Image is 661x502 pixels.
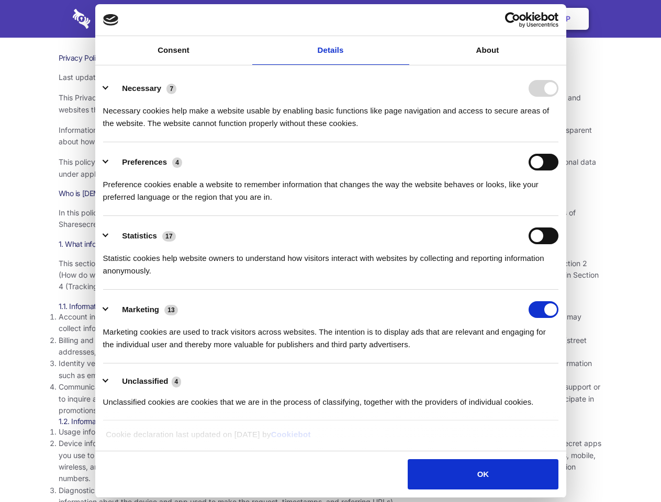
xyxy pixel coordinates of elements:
[475,3,520,35] a: Login
[59,302,164,311] span: 1.1. Information you provide to us
[172,157,182,168] span: 4
[59,157,596,178] span: This policy uses the term “personal data” to refer to information that is related to an identifie...
[103,375,188,388] button: Unclassified (4)
[166,84,176,94] span: 7
[271,430,311,439] a: Cookiebot
[59,239,203,248] span: 1. What information do we collect about you?
[73,9,162,29] img: logo-wordmark-white-trans-d4663122ce5f474addd5e946df7df03e33cb6a1c49d2221995e7729f52c070b2.svg
[408,459,558,489] button: OK
[164,305,178,315] span: 13
[103,154,189,170] button: Preferences (4)
[103,301,185,318] button: Marketing (13)
[307,3,353,35] a: Pricing
[59,382,600,415] span: Communications and submissions. You may choose to provide us with information when you communicat...
[103,244,558,277] div: Statistic cookies help website owners to understand how visitors interact with websites by collec...
[122,305,159,314] label: Marketing
[103,14,119,26] img: logo
[172,376,182,387] span: 4
[103,80,183,97] button: Necessary (7)
[59,93,581,113] span: This Privacy Policy describes how we process and handle data provided to Sharesecret in connectio...
[59,417,226,426] span: 1.2. Information collected when you use our services
[59,189,163,198] span: Who is [DEMOGRAPHIC_DATA]?
[98,428,563,449] div: Cookie declaration last updated on [DATE] by
[467,12,558,28] a: Usercentrics Cookiebot - opens in a new window
[59,53,603,63] h1: Privacy Policy
[122,157,167,166] label: Preferences
[59,125,592,146] span: Information security and privacy are at the heart of what Sharesecret values and promotes as a co...
[59,439,601,483] span: Device information. We may collect information from and about the device you use to access our se...
[59,336,587,356] span: Billing and payment information. In order to purchase a service, you may need to provide us with ...
[59,359,592,379] span: Identity verification information. Some services require you to verify your identity as part of c...
[252,36,409,65] a: Details
[103,318,558,351] div: Marketing cookies are used to track visitors across websites. The intention is to display ads tha...
[122,84,161,93] label: Necessary
[59,312,581,333] span: Account information. Our services generally require you to create an account before you can acces...
[95,36,252,65] a: Consent
[103,388,558,408] div: Unclassified cookies are cookies that we are in the process of classifying, together with the pro...
[59,208,576,229] span: In this policy, “Sharesecret,” “we,” “us,” and “our” refer to Sharesecret Inc., a U.S. company. S...
[409,36,566,65] a: About
[103,170,558,203] div: Preference cookies enable a website to remember information that changes the way the website beha...
[424,3,473,35] a: Contact
[59,259,599,291] span: This section describes the various types of information we collect from and about you. To underst...
[103,227,183,244] button: Statistics (17)
[609,450,648,489] iframe: Drift Widget Chat Controller
[59,72,603,83] p: Last updated: [DATE]
[103,97,558,130] div: Necessary cookies help make a website usable by enabling basic functions like page navigation and...
[122,231,157,240] label: Statistics
[162,231,176,242] span: 17
[59,427,498,436] span: Usage information. We collect information about how you interact with our services, when and for ...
